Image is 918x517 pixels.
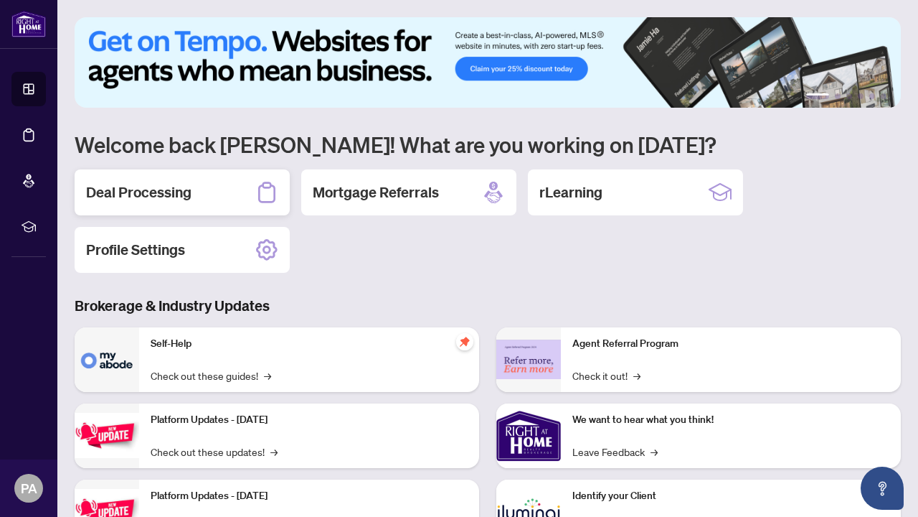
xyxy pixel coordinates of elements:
span: → [633,368,640,383]
a: Check out these guides!→ [151,368,271,383]
button: 6 [881,93,886,99]
h2: rLearning [539,182,602,202]
span: PA [21,478,37,498]
p: Platform Updates - [DATE] [151,412,468,428]
img: Platform Updates - July 21, 2025 [75,413,139,458]
button: 4 [858,93,863,99]
img: Agent Referral Program [496,340,561,379]
span: → [270,444,278,460]
p: Platform Updates - [DATE] [151,488,468,504]
button: Open asap [861,467,904,510]
button: 5 [869,93,875,99]
button: 2 [835,93,841,99]
p: Self-Help [151,336,468,352]
h2: Mortgage Referrals [313,182,439,202]
a: Leave Feedback→ [572,444,658,460]
h2: Profile Settings [86,240,185,260]
img: Self-Help [75,327,139,392]
button: 1 [806,93,829,99]
p: Agent Referral Program [572,336,889,352]
img: Slide 0 [75,17,901,108]
h3: Brokerage & Industry Updates [75,296,901,316]
h1: Welcome back [PERSON_NAME]! What are you working on [DATE]? [75,131,901,158]
span: pushpin [456,333,473,350]
span: → [650,444,658,460]
span: → [264,368,271,383]
img: We want to hear what you think! [496,404,561,468]
img: logo [11,11,46,37]
p: We want to hear what you think! [572,412,889,428]
a: Check out these updates!→ [151,444,278,460]
a: Check it out!→ [572,368,640,383]
h2: Deal Processing [86,182,191,202]
p: Identify your Client [572,488,889,504]
button: 3 [846,93,852,99]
